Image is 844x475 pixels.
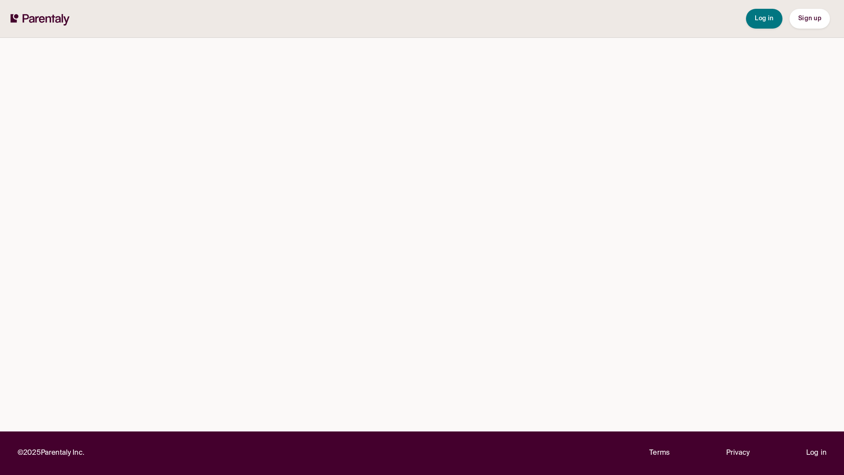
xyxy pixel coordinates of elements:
a: Log in [806,447,826,459]
span: Log in [755,15,774,22]
button: Sign up [789,9,830,29]
a: Privacy [726,447,750,459]
button: Log in [746,9,782,29]
p: © 2025 Parentaly Inc. [18,447,84,459]
a: Terms [649,447,669,459]
span: Sign up [798,15,821,22]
